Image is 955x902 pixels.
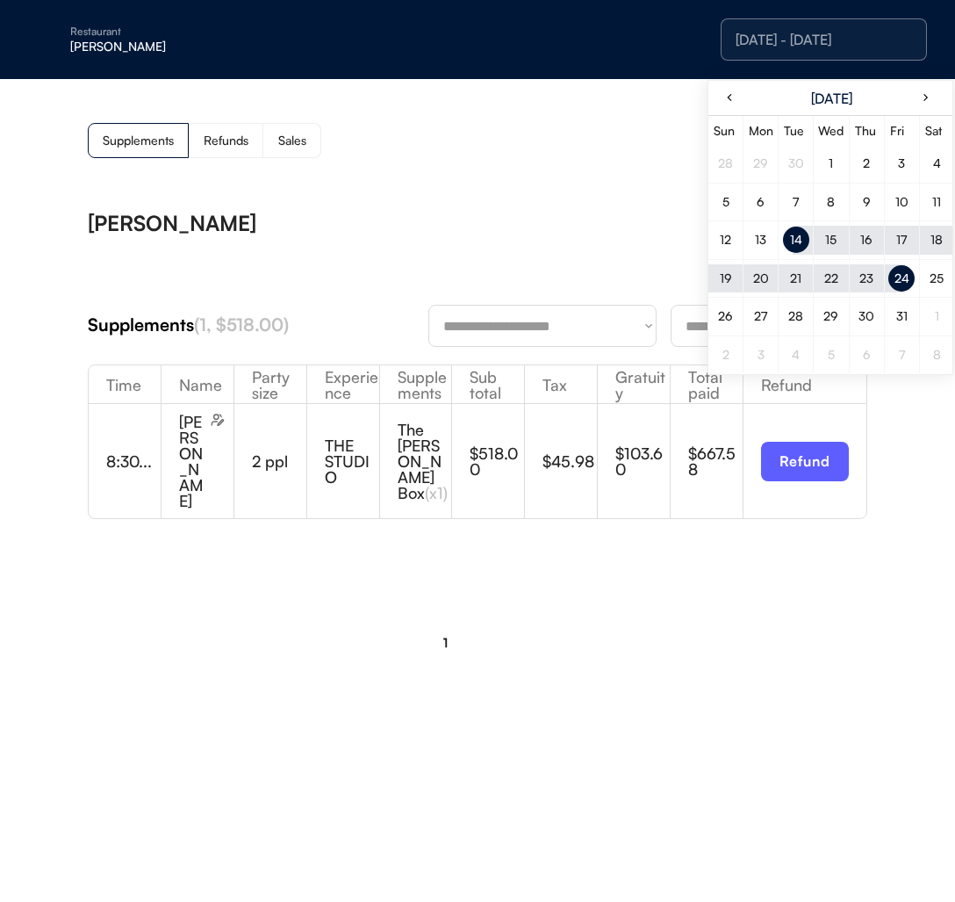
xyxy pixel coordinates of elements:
[204,134,248,147] div: Refunds
[252,453,306,469] div: 2 ppl
[755,234,766,246] div: 13
[70,26,291,37] div: Restaurant
[859,272,873,285] div: 23
[890,125,914,137] div: Fri
[380,369,452,400] div: Supplements
[542,453,597,469] div: $45.98
[823,310,838,322] div: 29
[211,413,225,427] img: users-edit.svg
[933,157,941,170] div: 4
[896,310,908,322] div: 31
[88,313,428,337] div: Supplements
[761,442,849,481] button: Refund
[935,310,939,322] div: 1
[722,196,729,208] div: 5
[470,445,524,477] div: $518.00
[855,125,879,137] div: Thu
[858,310,874,322] div: 30
[811,91,852,105] div: [DATE]
[718,310,733,322] div: 26
[784,125,808,137] div: Tue
[860,234,872,246] div: 16
[828,349,835,361] div: 5
[35,25,63,54] img: yH5BAEAAAAALAAAAAABAAEAAAIBRAA7
[278,134,306,147] div: Sales
[829,157,833,170] div: 1
[736,32,912,47] div: [DATE] - [DATE]
[757,196,765,208] div: 6
[688,445,743,477] div: $667.58
[930,234,943,246] div: 18
[895,196,908,208] div: 10
[749,125,773,137] div: Mon
[818,125,844,137] div: Wed
[825,234,837,246] div: 15
[827,196,835,208] div: 8
[790,272,801,285] div: 21
[932,196,941,208] div: 11
[443,637,448,649] div: 1
[720,272,732,285] div: 19
[863,157,870,170] div: 2
[70,40,291,53] div: [PERSON_NAME]
[194,314,289,336] font: (1, $518.00)
[899,349,905,361] div: 7
[106,453,161,469] div: 8:30...
[925,125,949,137] div: Sat
[753,157,768,170] div: 29
[930,272,944,285] div: 25
[525,377,597,393] div: Tax
[743,377,866,393] div: Refund
[452,369,524,400] div: Sub total
[754,310,767,322] div: 27
[894,272,909,285] div: 24
[598,369,670,400] div: Gratuity
[788,157,804,170] div: 30
[788,310,803,322] div: 28
[793,196,799,208] div: 7
[671,369,743,400] div: Total paid
[398,422,452,501] div: The [PERSON_NAME] Box
[863,349,871,361] div: 6
[792,349,800,361] div: 4
[103,134,174,147] div: Supplements
[758,349,765,361] div: 3
[863,196,871,208] div: 9
[425,483,448,502] font: (x1)
[89,377,161,393] div: Time
[790,234,802,246] div: 14
[325,437,379,485] div: THE STUDIO
[720,234,731,246] div: 12
[162,377,233,393] div: Name
[896,234,907,246] div: 17
[234,369,306,400] div: Party size
[179,414,207,509] div: [PERSON_NAME]
[824,272,838,285] div: 22
[933,349,941,361] div: 8
[307,369,379,400] div: Experience
[753,272,769,285] div: 20
[718,157,733,170] div: 28
[88,213,256,234] div: [PERSON_NAME]
[615,445,670,477] div: $103.60
[722,349,729,361] div: 2
[898,157,905,170] div: 3
[714,125,737,137] div: Sun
